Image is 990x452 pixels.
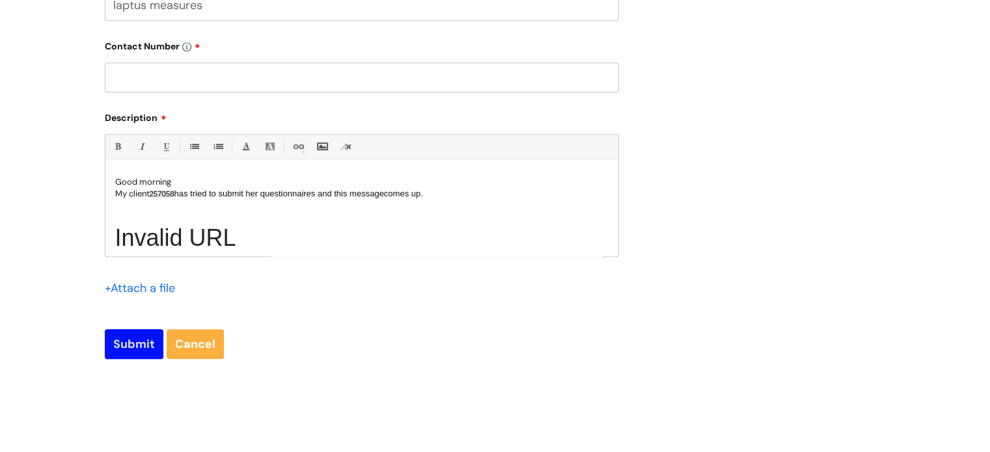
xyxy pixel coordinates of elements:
a: Underline(Ctrl-U) [158,139,174,155]
a: • Unordered List (Ctrl-Shift-7) [186,139,202,155]
img: info-icon.svg [182,42,191,51]
a: Bold (Ctrl-B) [109,139,126,155]
p: Good morning [115,176,609,188]
span: 257058 [150,190,174,198]
a: Link [290,139,306,155]
a: Back Color [262,139,278,155]
a: Remove formatting (Ctrl-\) [338,139,354,155]
span: has tried to submit her questionnaires and this message [174,189,384,198]
label: Contact Number [105,36,619,52]
a: Insert Image... [314,139,330,155]
div: Attach a file [105,278,183,299]
span: comes up. [384,189,423,198]
h1: Invalid URL [115,223,609,252]
input: Submit [105,329,163,359]
a: Cancel [167,329,224,359]
p: My client [115,188,609,200]
span: + [105,280,111,296]
label: Description [105,108,619,124]
a: 1. Ordered List (Ctrl-Shift-8) [210,139,226,155]
a: Font Color [238,139,254,155]
a: Italic (Ctrl-I) [133,139,150,155]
